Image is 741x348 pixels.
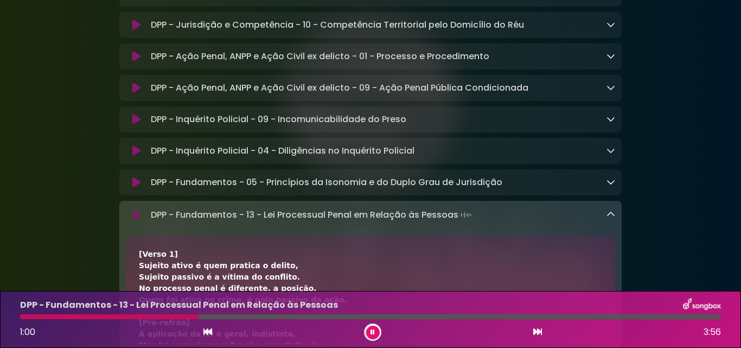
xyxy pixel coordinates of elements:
p: DPP - Inquérito Policial - 04 - Diligências no Inquérito Policial [151,144,414,157]
p: DPP - Fundamentos - 13 - Lei Processual Penal em Relação às Pessoas [20,299,338,312]
span: 3:56 [704,326,721,339]
p: DPP - Fundamentos - 13 - Lei Processual Penal em Relação às Pessoas [151,207,474,223]
p: DPP - Jurisdição e Competência - 10 - Competência Territorial pelo Domicílio do Réu [151,18,524,31]
img: waveform4.gif [458,207,474,223]
p: DPP - Ação Penal, ANPP e Ação Civil ex delicto - 09 - Ação Penal Pública Condicionada [151,81,528,94]
img: songbox-logo-white.png [683,298,721,312]
p: DPP - Ação Penal, ANPP e Ação Civil ex delicto - 01 - Processo e Procedimento [151,50,489,63]
span: 1:00 [20,326,35,338]
p: DPP - Inquérito Policial - 09 - Incomunicabilidade do Preso [151,113,406,126]
p: DPP - Fundamentos - 05 - Princípios da Isonomia e do Duplo Grau de Jurisdição [151,176,502,189]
